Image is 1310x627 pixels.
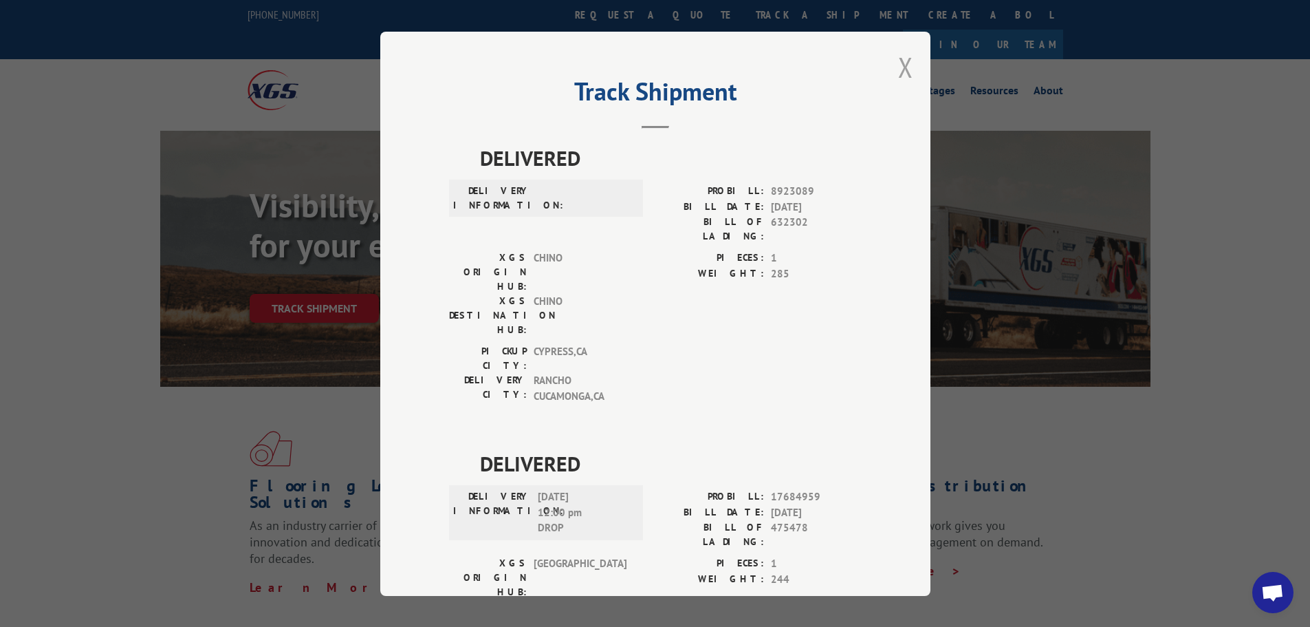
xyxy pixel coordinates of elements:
label: WEIGHT: [655,571,764,587]
span: [GEOGRAPHIC_DATA] [534,556,626,599]
label: PIECES: [655,251,764,266]
label: XGS ORIGIN HUB: [449,556,527,599]
span: DELIVERED [480,142,862,173]
span: [DATE] [771,504,862,520]
label: XGS ORIGIN HUB: [449,251,527,294]
span: 285 [771,266,862,281]
span: CYPRESS , CA [534,344,626,373]
span: CHINO [534,294,626,337]
div: Open chat [1252,572,1293,613]
span: 244 [771,571,862,587]
label: BILL DATE: [655,504,764,520]
span: DELIVERED [480,448,862,479]
span: 475478 [771,520,862,549]
span: 8923089 [771,184,862,200]
span: CHINO [534,251,626,294]
label: WEIGHT: [655,266,764,281]
label: PIECES: [655,556,764,572]
span: 632302 [771,215,862,244]
span: [DATE] 12:00 pm DROP [538,489,631,536]
span: RANCHO CUCAMONGA , CA [534,373,626,404]
label: PROBILL: [655,184,764,200]
label: BILL DATE: [655,199,764,215]
label: DELIVERY INFORMATION: [453,489,531,536]
label: XGS DESTINATION HUB: [449,294,527,337]
button: Close modal [898,49,913,85]
label: BILL OF LADING: [655,520,764,549]
span: 1 [771,556,862,572]
h2: Track Shipment [449,82,862,108]
span: [DATE] [771,199,862,215]
label: DELIVERY CITY: [449,373,527,404]
label: DELIVERY INFORMATION: [453,184,531,213]
span: 1 [771,251,862,266]
label: PROBILL: [655,489,764,505]
label: BILL OF LADING: [655,215,764,244]
span: 17684959 [771,489,862,505]
label: PICKUP CITY: [449,344,527,373]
